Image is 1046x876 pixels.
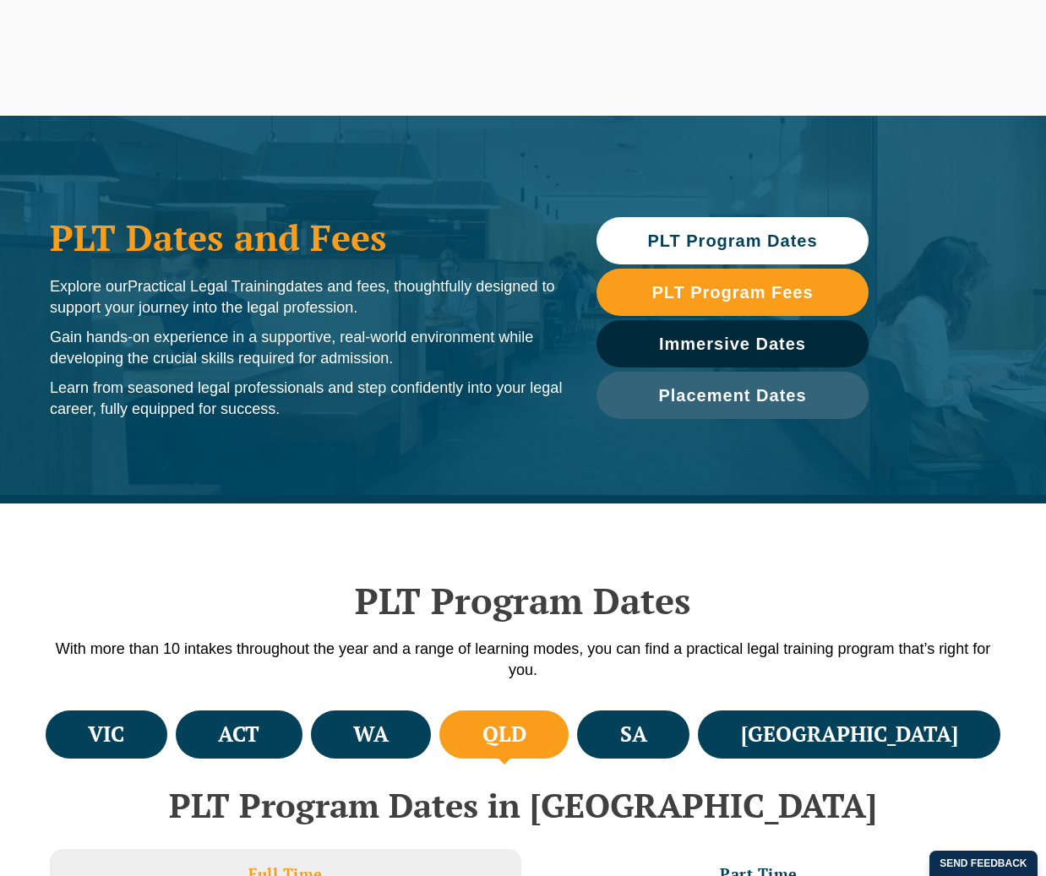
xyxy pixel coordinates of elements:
[128,278,286,295] span: Practical Legal Training
[353,721,389,748] h4: WA
[597,372,869,419] a: Placement Dates
[41,579,1005,622] h2: PLT Program Dates
[741,721,958,748] h4: [GEOGRAPHIC_DATA]
[620,721,647,748] h4: SA
[659,335,806,352] span: Immersive Dates
[597,217,869,264] a: PLT Program Dates
[658,387,806,404] span: Placement Dates
[50,327,563,369] p: Gain hands-on experience in a supportive, real-world environment while developing the crucial ski...
[88,721,124,748] h4: VIC
[50,276,563,318] p: Explore our dates and fees, thoughtfully designed to support your journey into the legal profession.
[647,232,817,249] span: PLT Program Dates
[597,320,869,367] a: Immersive Dates
[41,786,1005,824] h2: PLT Program Dates in [GEOGRAPHIC_DATA]
[597,269,869,316] a: PLT Program Fees
[50,216,563,258] h1: PLT Dates and Fees
[651,284,813,301] span: PLT Program Fees
[482,721,526,748] h4: QLD
[218,721,259,748] h4: ACT
[41,639,1005,681] p: With more than 10 intakes throughout the year and a range of learning modes, you can find a pract...
[50,378,563,420] p: Learn from seasoned legal professionals and step confidently into your legal career, fully equipp...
